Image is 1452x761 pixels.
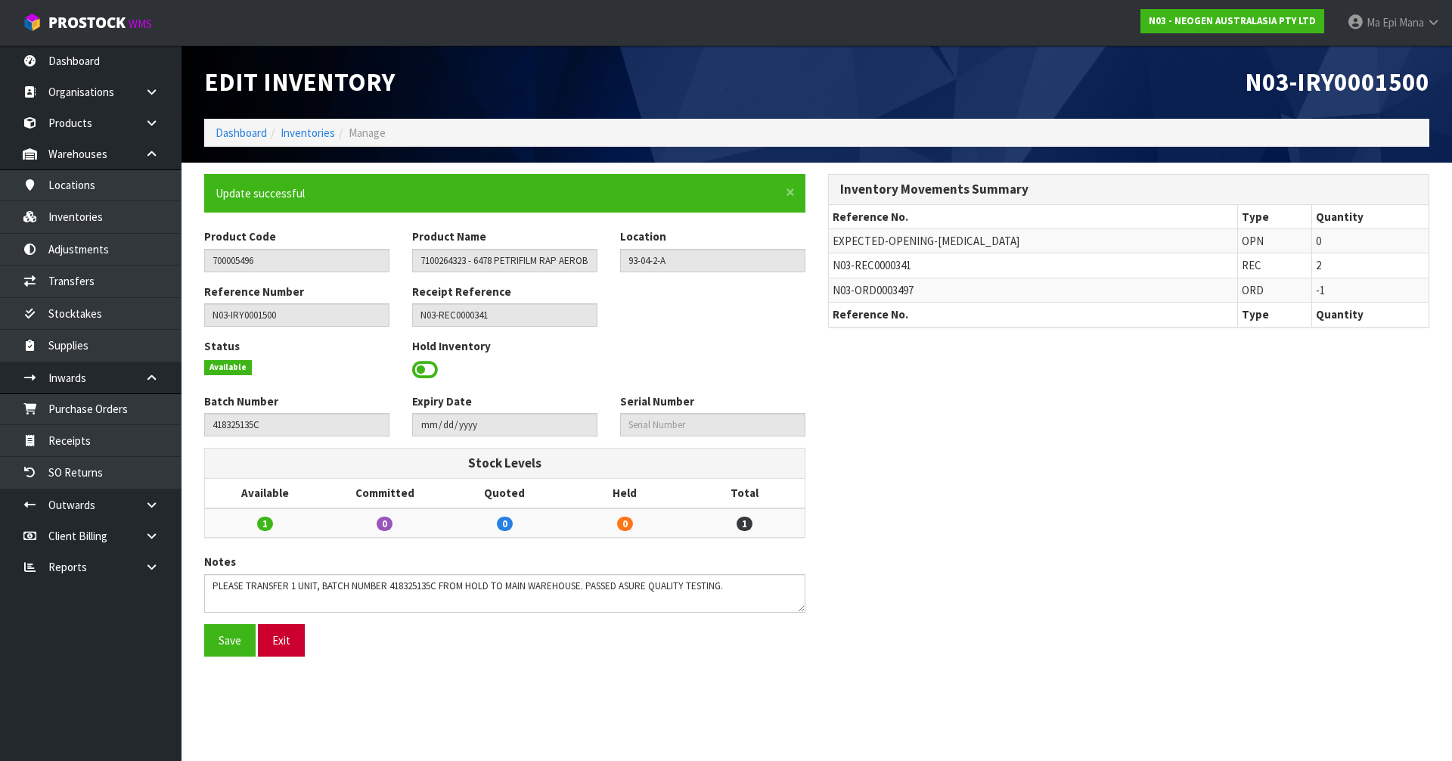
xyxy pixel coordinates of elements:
span: Available [204,360,252,375]
th: Available [205,479,325,508]
span: 2 [1316,258,1321,272]
th: Quantity [1312,303,1429,327]
th: Committed [325,479,445,508]
th: Reference No. [829,205,1237,229]
input: Location [620,249,805,272]
a: N03 - NEOGEN AUSTRALASIA PTY LTD [1140,9,1324,33]
span: ORD [1242,283,1264,297]
span: Manage [349,126,386,140]
label: Batch Number [204,393,278,409]
input: Product Name [412,249,597,272]
button: Save [204,624,256,657]
th: Total [684,479,805,508]
label: Product Name [412,228,486,244]
label: Serial Number [620,393,694,409]
th: Held [565,479,685,508]
small: WMS [129,17,152,31]
th: Type [1237,303,1312,327]
h3: Inventory Movements Summary [840,182,1417,197]
span: REC [1242,258,1261,272]
span: N03-IRY0001500 [1245,66,1429,98]
button: Exit [258,624,305,657]
th: Type [1237,205,1312,229]
input: Batch Number [204,413,389,436]
input: Receipt Reference [412,303,597,327]
th: Quantity [1312,205,1429,229]
img: cube-alt.png [23,13,42,32]
span: 0 [377,517,392,531]
th: Reference No. [829,303,1237,327]
span: 0 [617,517,633,531]
span: EXPECTED-OPENING-[MEDICAL_DATA] [833,234,1019,248]
label: Location [620,228,666,244]
span: Ma Epi [1367,15,1397,30]
span: Mana [1399,15,1424,30]
span: 0 [1316,234,1321,248]
h3: Stock Levels [216,456,793,471]
a: Inventories [281,126,335,140]
label: Status [204,338,240,354]
label: Receipt Reference [412,284,511,300]
span: × [786,182,795,203]
th: Quoted [445,479,565,508]
input: Product Code [204,249,389,272]
span: Update successful [216,186,305,200]
span: Edit Inventory [204,66,395,98]
span: ProStock [48,13,126,33]
span: -1 [1316,283,1325,297]
label: Reference Number [204,284,304,300]
label: Notes [204,554,236,570]
input: Serial Number [620,413,805,436]
span: 0 [497,517,513,531]
label: Hold Inventory [412,338,491,354]
a: Dashboard [216,126,267,140]
span: OPN [1242,234,1264,248]
label: Product Code [204,228,276,244]
span: 1 [257,517,273,531]
span: 1 [737,517,752,531]
span: N03-REC0000341 [833,258,911,272]
label: Expiry Date [412,393,472,409]
strong: N03 - NEOGEN AUSTRALASIA PTY LTD [1149,14,1316,27]
span: N03-ORD0003497 [833,283,914,297]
